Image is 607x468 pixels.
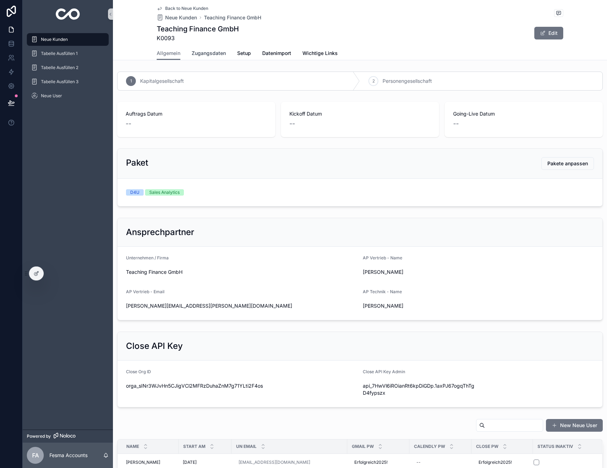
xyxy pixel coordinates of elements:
[165,14,197,21] span: Neue Kunden
[537,444,573,449] span: Status Inaktiv
[476,457,529,468] a: Erfolgreich2025!
[157,34,239,42] span: K0093
[165,6,208,11] span: Back to Neue Kunden
[289,110,431,117] span: Kickoff Datum
[23,28,113,111] div: scrollable content
[27,47,109,60] a: Tabelle Ausfüllen 1
[140,78,184,85] span: Kapitalgesellschaft
[363,382,476,396] span: api_7HwVl6iROianRt6kpDiGDp.1axPJ67ogqThTgD4fypszx
[126,460,160,465] span: [PERSON_NAME]
[157,24,239,34] h1: Teaching Finance GmbH
[126,382,357,389] span: orga_sINr3WJvHn5CJigVCl2MFRzDuhaZnM7g71YLti2F4os
[27,75,109,88] a: Tabelle Ausfüllen 3
[383,78,432,85] span: Personengesellschaft
[236,457,343,468] a: [EMAIL_ADDRESS][DOMAIN_NAME]
[149,189,180,196] div: Sales Analytics
[262,47,291,61] a: Datenimport
[363,255,402,260] span: AP Vertrieb - Name
[157,14,197,21] a: Neue Kunden
[547,160,588,167] span: Pakete anpassen
[416,460,421,465] div: --
[183,460,227,465] a: [DATE]
[363,302,476,309] span: [PERSON_NAME]
[372,78,375,84] span: 2
[27,61,109,74] a: Tabelle Ausfüllen 2
[157,6,208,11] a: Back to Neue Kunden
[41,51,78,56] span: Tabelle Ausfüllen 1
[27,33,109,46] a: Neue Kunden
[204,14,261,21] a: Teaching Finance GmbH
[126,269,357,276] span: Teaching Finance GmbH
[126,302,357,309] span: [PERSON_NAME][EMAIL_ADDRESS][PERSON_NAME][DOMAIN_NAME]
[126,157,148,168] h2: Paket
[453,110,594,117] span: Going-Live Datum
[302,50,338,57] span: Wichtige Links
[289,119,295,129] span: --
[262,50,291,57] span: Datenimport
[352,444,374,449] span: Gmail Pw
[363,269,476,276] span: [PERSON_NAME]
[41,93,62,99] span: Neue User
[476,444,498,449] span: Close Pw
[534,27,563,39] button: Edit
[183,460,197,465] span: [DATE]
[237,47,251,61] a: Setup
[126,119,131,129] span: --
[126,444,139,449] span: Name
[23,430,113,443] a: Powered by
[126,289,164,294] span: AP Vertrieb - Email
[27,90,109,102] a: Neue User
[363,289,402,294] span: AP Technik - Name
[126,460,174,465] a: [PERSON_NAME]
[126,340,183,352] h2: Close API Key
[126,227,194,238] h2: Ansprechpartner
[192,47,226,61] a: Zugangsdaten
[239,460,310,465] a: [EMAIL_ADDRESS][DOMAIN_NAME]
[479,460,512,465] span: Erfolgreich2025!
[363,369,405,374] span: Close API Key Admin
[237,50,251,57] span: Setup
[41,79,78,85] span: Tabelle Ausfüllen 3
[192,50,226,57] span: Zugangsdaten
[236,444,257,449] span: UN Email
[541,157,594,170] button: Pakete anpassen
[27,433,51,439] span: Powered by
[414,457,467,468] a: --
[56,8,80,20] img: App logo
[453,119,459,129] span: --
[130,189,139,196] div: D4U
[49,452,88,459] p: Fesma Accounts
[157,47,180,60] a: Allgemein
[126,110,267,117] span: Auftrags Datum
[126,369,151,374] span: Close Org ID
[41,37,68,42] span: Neue Kunden
[354,460,387,465] span: Erfolgreich2025!
[41,65,78,70] span: Tabelle Ausfüllen 2
[126,255,169,260] span: Unternehmen / Firma
[157,50,180,57] span: Allgemein
[130,78,132,84] span: 1
[183,444,205,449] span: Start am
[414,444,445,449] span: Calendly Pw
[32,451,39,460] span: FA
[351,457,405,468] a: Erfolgreich2025!
[302,47,338,61] a: Wichtige Links
[546,419,603,432] button: New Neue User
